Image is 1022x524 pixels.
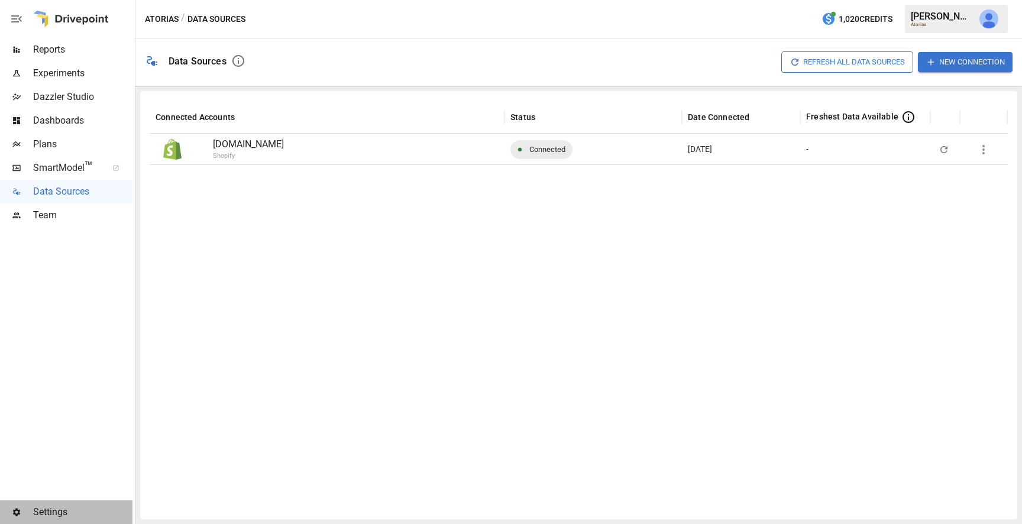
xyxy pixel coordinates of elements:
span: SmartModel [33,161,99,175]
button: Refresh All Data Sources [781,51,913,72]
span: ™ [85,159,93,174]
div: Connected Accounts [156,112,235,122]
span: Freshest Data Available [806,111,898,122]
span: Dashboards [33,114,132,128]
button: 1,020Credits [817,8,897,30]
span: Experiments [33,66,132,80]
span: Data Sources [33,185,132,199]
button: New Connection [918,52,1013,72]
div: Date Connected [688,112,749,122]
span: Team [33,208,132,222]
span: Connected [522,134,573,164]
div: [PERSON_NAME] [911,11,972,22]
button: Sort [967,109,984,125]
span: 1,020 Credits [839,12,892,27]
div: / [181,12,185,27]
button: Andrey Gubarevich [972,2,1005,35]
button: Sort [937,109,954,125]
div: Data Sources [169,56,227,67]
div: Status [510,112,535,122]
p: [DOMAIN_NAME] [213,137,499,151]
span: Reports [33,43,132,57]
span: Dazzler Studio [33,90,132,104]
img: Shopify Logo [162,139,183,160]
div: - [806,134,808,164]
button: Atorias [145,12,179,27]
p: Shopify [213,151,562,161]
button: Sort [751,109,767,125]
img: Andrey Gubarevich [979,9,998,28]
span: Settings [33,505,132,519]
div: Aug 20 2025 [682,134,800,164]
button: Sort [236,109,253,125]
span: Plans [33,137,132,151]
div: Atorias [911,22,972,27]
button: Sort [536,109,553,125]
